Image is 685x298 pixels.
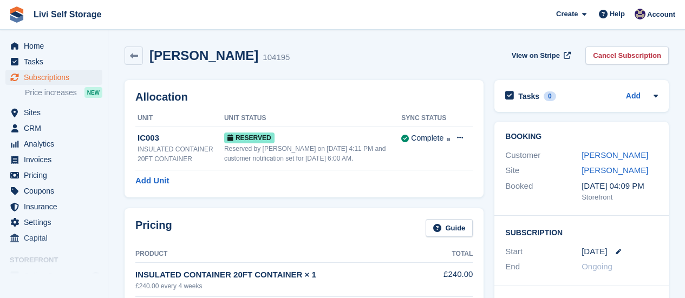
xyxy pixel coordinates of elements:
[626,90,641,103] a: Add
[426,262,473,296] td: £240.00
[505,261,582,273] div: End
[505,227,658,237] h2: Subscription
[505,180,582,203] div: Booked
[447,138,450,141] img: icon-info-grey-7440780725fd019a000dd9b08b2336e03edf1995a4989e88bcd33f0948082b44.svg
[426,219,473,237] a: Guide
[224,110,401,127] th: Unit Status
[5,268,102,283] a: menu
[25,87,102,98] a: Price increases NEW
[610,9,625,19] span: Help
[505,246,582,258] div: Start
[24,54,89,69] span: Tasks
[224,144,401,163] div: Reserved by [PERSON_NAME] on [DATE] 4:11 PM and customer notification set for [DATE] 6:00 AM.
[411,133,443,144] div: Complete
[135,175,169,187] a: Add Unit
[5,215,102,230] a: menu
[5,105,102,120] a: menu
[5,152,102,167] a: menu
[5,54,102,69] a: menu
[5,121,102,136] a: menu
[5,70,102,85] a: menu
[89,269,102,282] a: Preview store
[24,168,89,183] span: Pricing
[5,136,102,151] a: menu
[9,6,25,23] img: stora-icon-8386f47178a22dfd0bd8f6a31ec36ba5ce8667c1dd55bd0f319d3a0aa187defe.svg
[135,91,473,103] h2: Allocation
[505,133,658,141] h2: Booking
[84,87,102,98] div: NEW
[556,9,578,19] span: Create
[544,91,556,101] div: 0
[24,199,89,214] span: Insurance
[29,5,106,23] a: Livi Self Storage
[135,219,172,237] h2: Pricing
[24,105,89,120] span: Sites
[582,150,648,160] a: [PERSON_NAME]
[507,47,573,64] a: View on Stripe
[582,262,612,271] span: Ongoing
[5,168,102,183] a: menu
[585,47,669,64] a: Cancel Subscription
[5,199,102,214] a: menu
[24,136,89,151] span: Analytics
[135,281,426,291] div: £240.00 every 4 weeks
[138,132,224,144] div: IC003
[426,246,473,263] th: Total
[647,9,675,20] span: Account
[5,183,102,198] a: menu
[24,215,89,230] span: Settings
[224,133,275,143] span: Reserved
[635,9,645,19] img: Jim
[24,183,89,198] span: Coupons
[263,51,290,64] div: 104195
[518,91,539,101] h2: Tasks
[582,246,607,258] time: 2025-09-03 00:00:00 UTC
[135,110,224,127] th: Unit
[149,48,258,63] h2: [PERSON_NAME]
[24,268,89,283] span: Online Store
[135,246,426,263] th: Product
[10,255,108,266] span: Storefront
[24,152,89,167] span: Invoices
[135,269,426,281] div: INSULATED CONTAINER 20FT CONTAINER × 1
[5,38,102,54] a: menu
[582,180,658,193] div: [DATE] 04:09 PM
[5,230,102,246] a: menu
[24,70,89,85] span: Subscriptions
[24,38,89,54] span: Home
[505,149,582,162] div: Customer
[401,110,450,127] th: Sync Status
[25,88,77,98] span: Price increases
[24,230,89,246] span: Capital
[512,50,560,61] span: View on Stripe
[582,192,658,203] div: Storefront
[138,144,224,164] div: INSULATED CONTAINER 20FT CONTAINER
[24,121,89,136] span: CRM
[582,165,648,175] a: [PERSON_NAME]
[505,164,582,177] div: Site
